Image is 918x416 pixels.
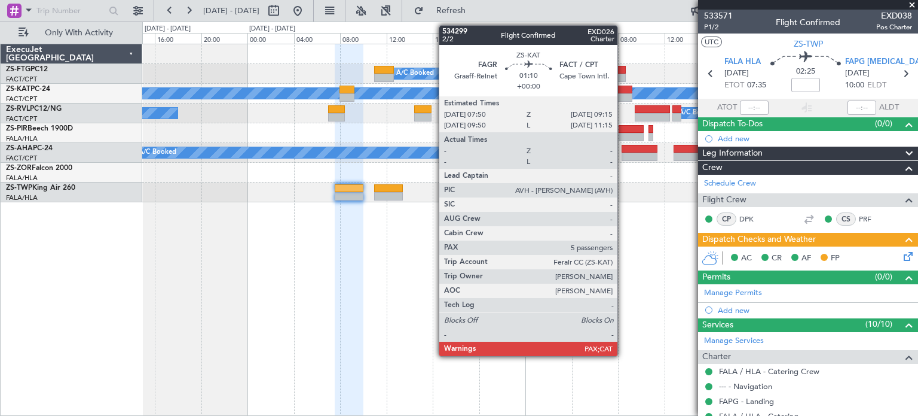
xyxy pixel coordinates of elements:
div: Flight Confirmed [776,16,840,29]
div: A/C Booked [396,65,434,83]
div: 20:00 [201,33,247,44]
span: Crew [702,161,723,175]
div: [DATE] - [DATE] [145,24,191,34]
span: Dispatch To-Dos [702,117,763,131]
a: FALA / HLA - Catering Crew [719,366,819,376]
span: AF [801,253,811,265]
div: 12:00 [387,33,433,44]
input: Trip Number [36,2,105,20]
span: AC [741,253,752,265]
a: FAPG - Landing [719,396,774,406]
span: (0/0) [875,117,892,130]
a: FALA/HLA [6,134,38,143]
div: Add new [718,133,912,144]
div: 12:00 [665,33,711,44]
a: ZS-PIRBeech 1900D [6,125,73,132]
a: Manage Permits [704,287,762,299]
a: DPK [739,214,766,224]
span: Only With Activity [31,29,126,37]
div: [DATE] - [DATE] [249,24,295,34]
span: ZS-FTG [6,66,30,73]
input: --:-- [740,101,769,115]
span: ZS-KAT [6,86,30,93]
span: Pos Charter [876,22,912,32]
span: CR [772,253,782,265]
div: Add new [718,305,912,315]
span: (0/0) [875,271,892,283]
span: (10/10) [865,318,892,330]
button: Only With Activity [13,23,130,42]
span: ZS-TWP [6,184,32,192]
a: FACT/CPT [6,95,37,104]
a: ZS-TWPKing Air 260 [6,184,75,192]
div: [DATE] - [DATE] [527,24,573,34]
span: ELDT [867,80,886,92]
a: ZS-RVLPC12/NG [6,105,62,113]
span: P1/2 [704,22,733,32]
span: [DATE] - [DATE] [203,5,259,16]
div: 00:00 [247,33,293,44]
div: 00:00 [525,33,571,44]
span: FP [831,253,840,265]
div: CP [717,212,736,226]
span: 533571 [704,10,733,22]
a: FACT/CPT [6,154,37,163]
a: ZS-ZORFalcon 2000 [6,165,72,172]
button: Refresh [408,1,480,20]
a: FACT/CPT [6,114,37,123]
span: 07:35 [747,80,766,92]
span: [DATE] [724,68,749,80]
div: 04:00 [294,33,340,44]
a: Schedule Crew [704,178,756,190]
span: ZS-RVL [6,105,30,113]
span: Dispatch Checks and Weather [702,233,816,247]
a: ZS-FTGPC12 [6,66,48,73]
span: [DATE] [845,68,870,80]
span: 02:25 [796,66,815,78]
div: A/C Booked [139,144,176,162]
span: ETOT [724,80,744,92]
span: ZS-ZOR [6,165,32,172]
div: 16:00 [155,33,201,44]
span: ZS-AHA [6,145,33,152]
span: ZS-PIR [6,125,27,132]
span: Services [702,318,733,332]
a: FALA/HLA [6,193,38,202]
span: Permits [702,271,730,284]
div: 16:00 [433,33,479,44]
a: FACT/CPT [6,75,37,84]
div: 08:00 [618,33,664,44]
a: FALA/HLA [6,174,38,183]
a: PRF [859,214,886,224]
span: FALA HLA [724,56,761,68]
a: --- - Navigation [719,381,772,391]
span: Charter [702,350,731,364]
span: Flight Crew [702,193,746,207]
span: ZS-TWP [794,38,823,50]
span: Refresh [426,7,476,15]
span: Leg Information [702,147,763,160]
a: Manage Services [704,335,764,347]
span: 10:00 [845,80,864,92]
div: 04:00 [572,33,618,44]
span: ATOT [717,102,737,114]
div: 08:00 [340,33,386,44]
a: ZS-KATPC-24 [6,86,50,93]
div: 20:00 [479,33,525,44]
div: CS [836,212,856,226]
button: UTC [701,37,722,47]
a: ZS-AHAPC-24 [6,145,53,152]
span: EXD038 [876,10,912,22]
span: ALDT [879,102,899,114]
